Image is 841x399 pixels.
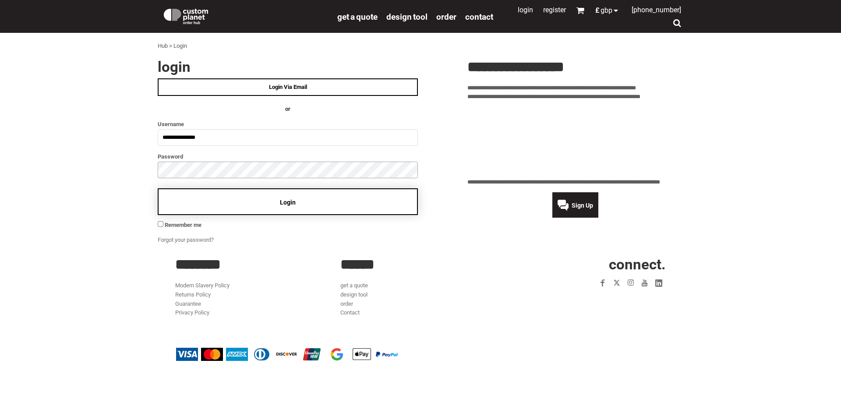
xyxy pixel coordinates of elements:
[176,348,198,361] img: Visa
[158,221,163,227] input: Remember me
[158,105,418,114] h4: OR
[337,12,378,22] span: get a quote
[340,300,353,307] a: order
[543,6,566,14] a: Register
[467,107,683,173] iframe: Customer reviews powered by Trustpilot
[165,222,201,228] span: Remember me
[175,300,201,307] a: Guarantee
[301,348,323,361] img: China UnionPay
[340,282,368,289] a: get a quote
[386,12,428,22] span: design tool
[175,282,230,289] a: Modern Slavery Policy
[465,12,493,22] span: Contact
[158,152,418,162] label: Password
[632,6,681,14] span: [PHONE_NUMBER]
[506,257,666,272] h2: CONNECT.
[158,119,418,129] label: Username
[518,6,533,14] a: Login
[158,78,418,96] a: Login Via Email
[175,309,209,316] a: Privacy Policy
[158,60,418,74] h2: Login
[340,309,360,316] a: Contact
[436,11,456,21] a: order
[201,348,223,361] img: Mastercard
[326,348,348,361] img: Google Pay
[175,291,211,298] a: Returns Policy
[351,348,373,361] img: Apple Pay
[158,237,214,243] a: Forgot your password?
[158,42,168,49] a: Hub
[340,291,367,298] a: design tool
[276,348,298,361] img: Discover
[158,2,333,28] a: Custom Planet
[337,11,378,21] a: get a quote
[595,7,601,14] span: £
[280,199,296,206] span: Login
[173,42,187,51] div: Login
[601,7,612,14] span: GBP
[386,11,428,21] a: design tool
[226,348,248,361] img: American Express
[572,202,593,209] span: Sign Up
[169,42,172,51] div: >
[376,352,398,357] img: PayPal
[162,7,210,24] img: Custom Planet
[251,348,273,361] img: Diners Club
[269,84,307,90] span: Login Via Email
[465,11,493,21] a: Contact
[436,12,456,22] span: order
[545,295,666,306] iframe: Customer reviews powered by Trustpilot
